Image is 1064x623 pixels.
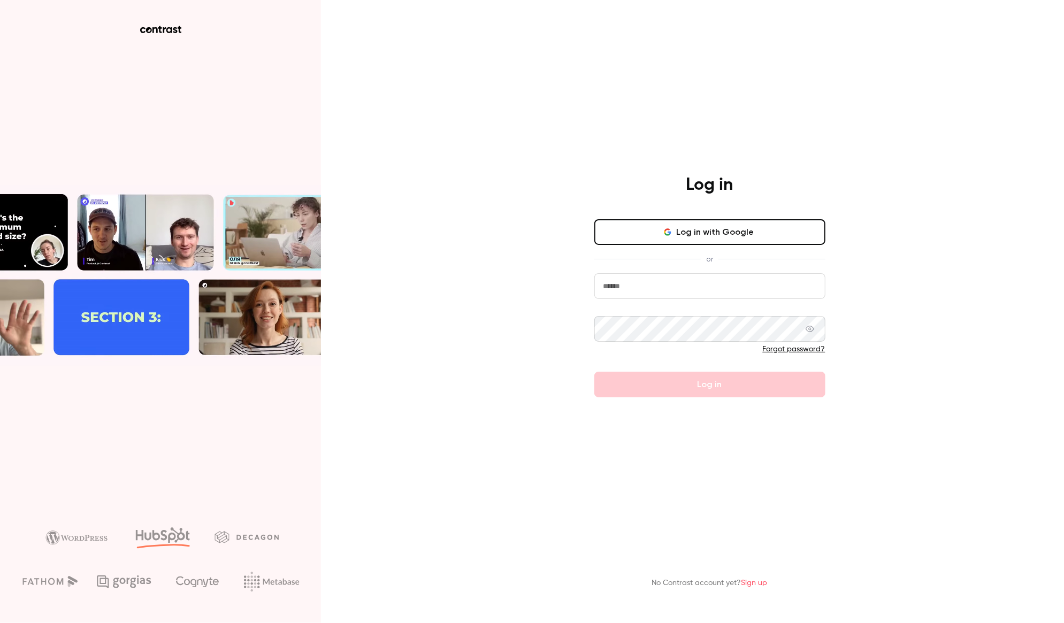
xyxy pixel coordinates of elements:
[594,219,825,245] button: Log in with Google
[763,345,825,353] a: Forgot password?
[741,579,768,587] a: Sign up
[215,531,279,543] img: decagon
[652,578,768,589] p: No Contrast account yet?
[686,174,733,196] h4: Log in
[701,253,718,265] span: or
